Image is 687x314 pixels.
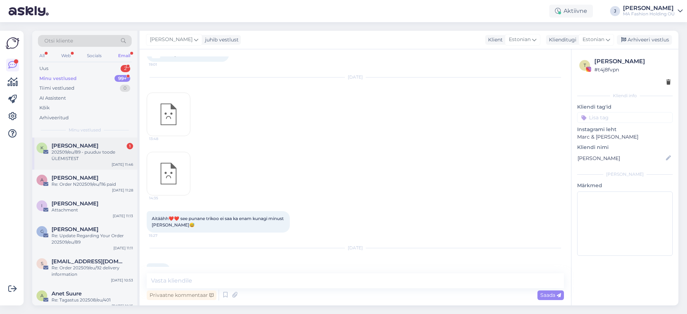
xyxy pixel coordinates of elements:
span: 14:35 [149,195,176,201]
div: AI Assistent [39,95,66,102]
div: Privaatne kommentaar [147,290,216,300]
div: [PERSON_NAME] [594,57,671,66]
div: Re: Tagastus 202508/eu/401 [52,297,133,303]
div: [DATE] 11:46 [112,162,133,167]
span: A [40,177,44,183]
span: Kälina Sarv [52,143,98,149]
span: A [40,293,44,298]
div: [DATE] [147,74,564,80]
span: strihav@seznam.cz [52,258,126,265]
div: Email [117,51,132,60]
div: [DATE] 11:11 [113,245,133,251]
p: Kliendi tag'id [577,103,673,111]
div: Aktiivne [549,5,593,18]
span: Estonian [583,36,604,44]
span: s [41,261,43,266]
span: t [584,63,586,68]
input: Lisa tag [577,112,673,123]
div: 0 [120,85,130,92]
div: [DATE] 11:13 [113,213,133,219]
a: [PERSON_NAME]MA Fashion Holding OÜ [623,5,683,17]
div: Re: Order 202509/eu/92 delivery information [52,265,133,278]
span: Irina Koronkevits [52,200,98,207]
div: Arhiveeritud [39,114,69,121]
span: [PERSON_NAME] [150,36,193,44]
div: J [610,6,620,16]
div: Klient [485,36,503,44]
div: Kliendi info [577,93,673,99]
div: Klienditugi [546,36,576,44]
span: Minu vestlused [69,127,101,133]
span: Anet Suure [52,290,82,297]
div: 99+ [114,75,130,82]
div: Re: Order N202509/eu/116 paid [52,181,133,188]
div: Arhiveeri vestlus [617,35,672,45]
p: Instagrami leht [577,126,673,133]
div: Kõik [39,104,50,111]
div: Socials [86,51,103,60]
span: K [40,145,44,150]
span: I [41,203,43,208]
span: Estonian [509,36,531,44]
div: [PERSON_NAME] [623,5,675,11]
div: 2 [121,65,130,72]
div: # t4j8fvpn [594,66,671,74]
div: All [38,51,46,60]
p: Marc & [PERSON_NAME] [577,133,673,141]
div: Uus [39,65,48,72]
span: G [40,229,44,234]
div: Re: Update Regarding Your Order 202509/eu/89 [52,233,133,245]
span: 13:48 [149,136,176,141]
div: Minu vestlused [39,75,77,82]
span: Aitäähh❤️❤️ see punane trikoo ei saa ka enam kunagi minust [PERSON_NAME]😅 [152,216,285,228]
span: Saada [540,292,561,298]
div: [PERSON_NAME] [577,171,673,178]
div: [DATE] 10:15 [112,303,133,309]
span: 19:01 [149,60,176,69]
div: [DATE] [147,245,564,251]
div: Attachment [52,207,133,213]
div: 202509/eu/89 - puuduv toode ÜLEMISTEST [52,149,133,162]
div: MA Fashion Holding OÜ [623,11,675,17]
div: 1 [127,143,133,149]
span: Gergana Paneva [52,226,98,233]
p: Kliendi nimi [577,144,673,151]
div: Tiimi vestlused [39,85,74,92]
div: Web [60,51,72,60]
input: Lisa nimi [578,154,664,162]
p: Märkmed [577,182,673,189]
span: 15:27 [149,233,176,238]
span: Otsi kliente [44,37,73,45]
div: [DATE] 10:53 [111,278,133,283]
span: Antonina Gilts [52,175,98,181]
div: juhib vestlust [202,36,239,44]
img: Askly Logo [6,36,19,50]
div: [DATE] 11:28 [112,188,133,193]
